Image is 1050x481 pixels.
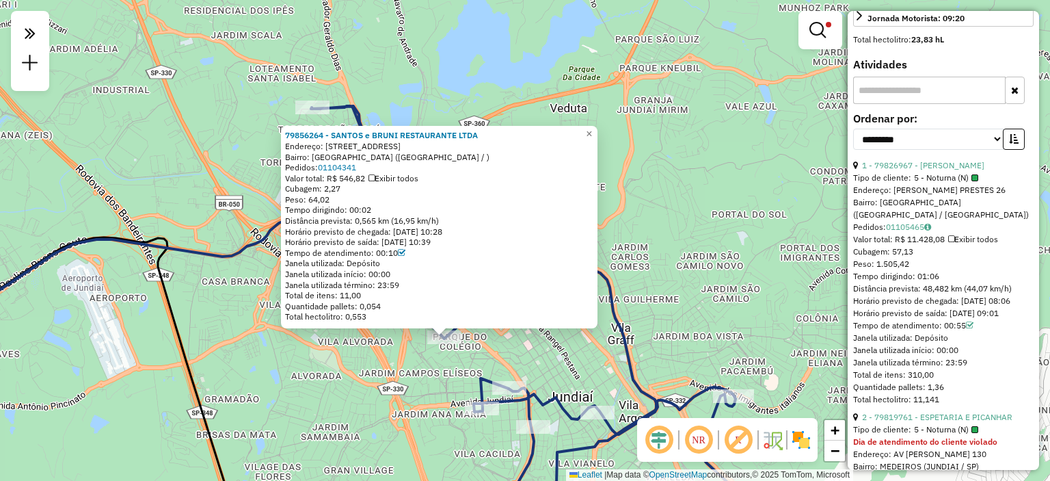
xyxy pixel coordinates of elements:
div: Valor total: R$ 11.428,08 [853,233,1034,246]
div: Tempo dirigindo: 00:02 [285,205,593,216]
span: Peso: 1.505,42 [853,259,909,269]
span: Cubagem: 57,13 [853,246,913,257]
strong: 23,83 hL [911,34,944,44]
span: Exibir todos [948,234,998,244]
div: Janela utilizada início: 00:00 [285,269,593,280]
div: Horário previsto de saída: [DATE] 10:39 [285,237,593,248]
a: Zoom in [824,420,845,441]
div: Valor total: R$ 546,82 [285,173,593,184]
div: Total hectolitro: [853,34,1034,46]
div: Janela utilizada término: 23:59 [853,356,1034,369]
a: Leaflet [569,470,602,480]
a: Com service time [966,320,973,330]
a: 2 - 79819761 - ESPETARIA E PICANHAR [862,412,1012,422]
div: Total hectolitro: 11,141 [853,393,1034,406]
div: Total de itens: 310,00 [853,369,1034,381]
a: Exibir filtros [804,16,837,44]
div: Quantidade pallets: 1,36 [853,381,1034,393]
div: Bairro: [GEOGRAPHIC_DATA] ([GEOGRAPHIC_DATA] / ) [285,152,593,163]
a: 01105465 [886,222,931,232]
a: Com service time [398,248,405,258]
span: × [586,128,592,140]
a: 1 - 79826967 - [PERSON_NAME] [862,160,984,170]
div: Janela utilizada término: 23:59 [285,280,593,291]
div: Pedidos: [853,221,1034,233]
div: Map data © contributors,© 2025 TomTom, Microsoft [566,469,853,481]
span: Ocultar NR [682,424,715,456]
img: Fluxo de ruas [762,429,783,451]
div: Bairro: MEDEIROS (JUNDIAI / SP) [853,460,1034,473]
div: Endereço: [PERSON_NAME] PRESTES 26 [853,184,1034,196]
div: Endereço: AV [PERSON_NAME] 130 [853,448,1034,460]
em: Clique aqui para maximizar o painel [16,19,44,48]
a: 01104341 [318,162,356,172]
div: Bairro: [GEOGRAPHIC_DATA] ([GEOGRAPHIC_DATA] / [GEOGRAPHIC_DATA]) [853,196,1034,221]
div: Pedidos: [285,162,593,173]
div: Tempo de atendimento: 00:55 [853,320,1034,332]
span: Peso: 64,02 [285,194,329,205]
label: Ordenar por: [853,110,1034,127]
span: + [831,421,839,439]
div: Distância prevista: 48,482 km (44,07 km/h) [853,283,1034,295]
span: | [604,470,606,480]
div: Tipo de cliente: [853,172,1034,184]
div: Quantidade pallets: 0,054 [285,301,593,312]
i: Observações [924,223,931,231]
div: Janela utilizada: Depósito [285,258,593,269]
div: Horário previsto de chegada: [DATE] 10:28 [285,226,593,237]
span: Cubagem: 2,27 [285,183,340,194]
div: Jornada Motorista: 09:20 [867,12,965,25]
div: Endereço: [STREET_ADDRESS] [285,141,593,152]
span: Exibir rótulo [722,424,755,456]
a: Close popup [581,126,597,142]
div: Janela utilizada início: 00:00 [853,344,1034,356]
div: Total de itens: 11,00 [285,290,593,301]
a: Nova sessão e pesquisa [16,49,44,80]
div: Horário previsto de saída: [DATE] 09:01 [853,307,1034,320]
span: − [831,442,839,459]
h4: Atividades [853,58,1034,71]
a: Jornada Motorista: 09:20 [853,8,1034,27]
div: Tipo de cliente: [853,424,1034,436]
span: 5 - Noturna (N) [914,172,978,184]
div: Total hectolitro: 0,553 [285,311,593,322]
a: Zoom out [824,441,845,461]
span: Exibir todos [368,173,418,183]
button: Ordem crescente [1003,129,1025,150]
strong: Dia de atendimento do cliente violado [853,437,997,447]
span: Filtro Ativo [826,22,831,27]
a: 79856264 - SANTOS e BRUNI RESTAURANTE LTDA [285,130,478,140]
a: OpenStreetMap [649,470,708,480]
span: Ocultar deslocamento [643,424,675,456]
div: Distância prevista: 0,565 km (16,95 km/h) [285,216,593,226]
img: Exibir/Ocultar setores [790,429,812,451]
div: Tempo de atendimento: 00:10 [285,248,593,259]
div: Tempo dirigindo: 01:06 [853,270,1034,283]
span: 5 - Noturna (N) [914,424,978,436]
div: Horário previsto de chegada: [DATE] 08:06 [853,295,1034,307]
div: Janela utilizada: Depósito [853,332,1034,344]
